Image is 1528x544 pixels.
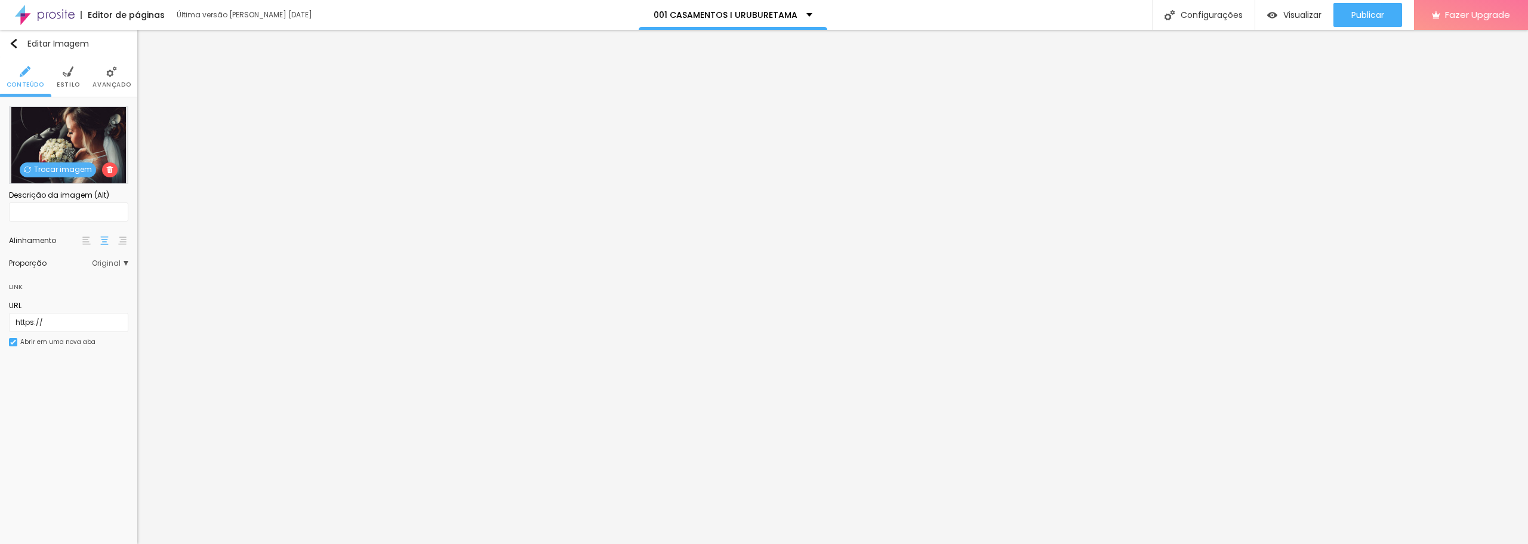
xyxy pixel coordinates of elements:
span: Visualizar [1283,10,1321,20]
div: Link [9,273,128,294]
img: paragraph-right-align.svg [118,236,127,245]
div: Descrição da imagem (Alt) [9,190,128,201]
button: Publicar [1333,3,1402,27]
button: Visualizar [1255,3,1333,27]
img: Icone [106,66,117,77]
div: Editar Imagem [9,39,89,48]
span: Trocar imagem [20,162,96,177]
img: Icone [1165,10,1175,20]
span: Publicar [1351,10,1384,20]
div: Abrir em uma nova aba [20,339,95,345]
img: Icone [9,39,19,48]
div: URL [9,300,128,311]
span: Estilo [57,82,80,88]
img: Icone [10,339,16,345]
img: Icone [20,66,30,77]
img: Icone [24,166,31,173]
img: Icone [63,66,73,77]
img: Icone [106,166,113,173]
div: Editor de páginas [81,11,165,19]
p: 001 CASAMENTOS I URUBURETAMA [654,11,797,19]
span: Original [92,260,128,267]
div: Link [9,280,23,293]
div: Proporção [9,260,92,267]
iframe: Editor [137,30,1528,544]
span: Conteúdo [7,82,44,88]
span: Fazer Upgrade [1445,10,1510,20]
div: Alinhamento [9,237,81,244]
div: Última versão [PERSON_NAME] [DATE] [177,11,314,19]
img: view-1.svg [1267,10,1277,20]
img: paragraph-left-align.svg [82,236,91,245]
img: paragraph-center-align.svg [100,236,109,245]
span: Avançado [93,82,131,88]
